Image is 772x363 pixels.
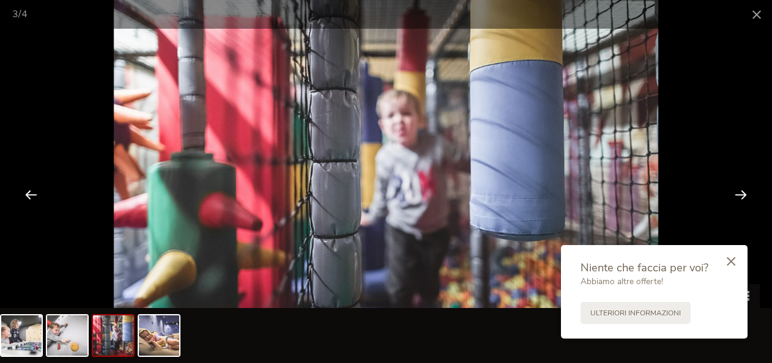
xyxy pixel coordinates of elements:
span: 4 [21,7,28,21]
span: Abbiamo altre offerte! [581,276,663,287]
img: csm_110_A_L__c_KOTTERSTEGER_181107_KOT_7283_67115a61f7.jpg [93,315,133,356]
span: 3 [12,7,18,21]
img: csm_060_A_L__c_KOTTERSTEGER_181107_KOT_8531_e5fde604c3.jpg [139,315,179,356]
span: Niente che faccia per voi? [581,260,708,275]
img: csm_083_A_L__c_KOTTERSTEGER_181107_KOT_6890_4b9377c1e1.jpg [47,315,87,356]
span: Ulteriori informazioni [590,308,681,318]
a: Ulteriori informazioni [581,302,691,324]
img: csm_082_A_L__c_KOTTERSTEGER_181107_KOT_6883_5023705b0f.jpg [1,315,42,356]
